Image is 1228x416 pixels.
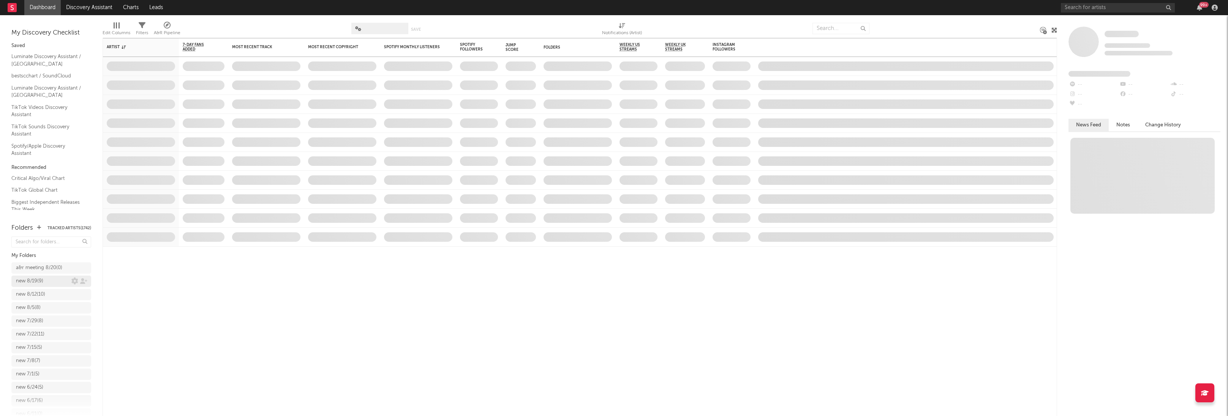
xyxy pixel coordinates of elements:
[16,343,42,352] div: new 7/15 ( 5 )
[1105,43,1150,48] span: Tracking Since: [DATE]
[506,43,525,52] div: Jump Score
[11,276,91,287] a: new 8/19(9)
[11,103,84,119] a: TikTok Videos Discovery Assistant
[411,27,421,32] button: Save
[47,226,91,230] button: Tracked Artists(1742)
[1061,3,1175,13] input: Search for artists
[11,72,84,80] a: bestscchart / SoundCloud
[11,236,91,247] input: Search for folders...
[16,303,41,312] div: new 8/5 ( 8 )
[11,163,91,172] div: Recommended
[1068,80,1119,90] div: --
[812,23,869,34] input: Search...
[11,84,84,99] a: Luminate Discovery Assistant / [GEOGRAPHIC_DATA]
[11,355,91,367] a: new 7/8(7)
[11,186,84,194] a: TikTok Global Chart
[544,45,601,50] div: Folders
[713,43,739,52] div: Instagram Followers
[460,43,487,52] div: Spotify Followers
[1068,99,1119,109] div: --
[602,28,642,38] div: Notifications (Artist)
[11,369,91,380] a: new 7/1(5)
[1199,2,1209,8] div: 99 +
[1170,90,1220,99] div: --
[16,317,43,326] div: new 7/29 ( 8 )
[11,315,91,327] a: new 7/29(8)
[11,142,84,158] a: Spotify/Apple Discovery Assistant
[16,383,43,392] div: new 6/24 ( 5 )
[16,356,40,366] div: new 7/8 ( 7 )
[16,263,62,273] div: a&r meeting 8/20 ( 0 )
[1170,80,1220,90] div: --
[1138,119,1188,131] button: Change History
[11,382,91,393] a: new 6/24(5)
[136,28,148,38] div: Filters
[665,43,694,52] span: Weekly UK Streams
[154,28,180,38] div: A&R Pipeline
[107,45,164,49] div: Artist
[11,174,84,183] a: Critical Algo/Viral Chart
[1068,119,1109,131] button: News Feed
[308,45,365,49] div: Most Recent Copyright
[103,19,130,41] div: Edit Columns
[1119,80,1170,90] div: --
[1068,90,1119,99] div: --
[11,224,33,233] div: Folders
[16,277,43,286] div: new 8/19 ( 9 )
[11,289,91,300] a: new 8/12(10)
[16,290,45,299] div: new 8/12 ( 10 )
[384,45,441,49] div: Spotify Monthly Listeners
[16,370,40,379] div: new 7/1 ( 5 )
[11,52,84,68] a: Luminate Discovery Assistant / [GEOGRAPHIC_DATA]
[11,28,91,38] div: My Discovery Checklist
[1105,31,1139,37] span: Some Artist
[11,123,84,138] a: TikTok Sounds Discovery Assistant
[11,198,84,214] a: Biggest Independent Releases This Week
[103,28,130,38] div: Edit Columns
[1068,71,1130,77] span: Fans Added by Platform
[11,302,91,314] a: new 8/5(8)
[1197,5,1202,11] button: 99+
[11,329,91,340] a: new 7/22(11)
[16,396,43,405] div: new 6/17 ( 6 )
[602,19,642,41] div: Notifications (Artist)
[11,41,91,50] div: Saved
[11,395,91,407] a: new 6/17(6)
[136,19,148,41] div: Filters
[11,251,91,260] div: My Folders
[11,342,91,353] a: new 7/15(5)
[1119,90,1170,99] div: --
[16,330,44,339] div: new 7/22 ( 11 )
[183,43,213,52] span: 7-Day Fans Added
[1109,119,1138,131] button: Notes
[154,19,180,41] div: A&R Pipeline
[232,45,289,49] div: Most Recent Track
[1105,51,1173,55] span: 0 fans last week
[11,262,91,274] a: a&r meeting 8/20(0)
[1105,30,1139,38] a: Some Artist
[620,43,646,52] span: Weekly US Streams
